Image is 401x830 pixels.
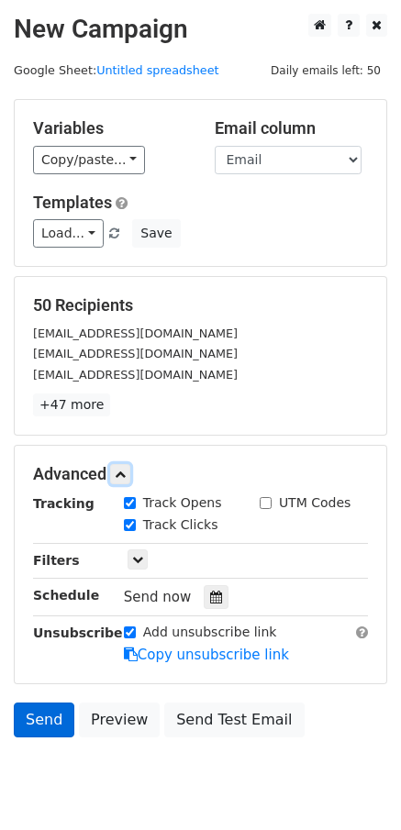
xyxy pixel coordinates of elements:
[264,63,387,77] a: Daily emails left: 50
[33,295,368,315] h5: 50 Recipients
[143,515,218,535] label: Track Clicks
[309,742,401,830] div: 聊天小组件
[164,703,304,737] a: Send Test Email
[124,647,289,663] a: Copy unsubscribe link
[33,553,80,568] strong: Filters
[143,623,277,642] label: Add unsubscribe link
[33,219,104,248] a: Load...
[33,146,145,174] a: Copy/paste...
[33,588,99,603] strong: Schedule
[33,118,187,138] h5: Variables
[215,118,369,138] h5: Email column
[33,464,368,484] h5: Advanced
[132,219,180,248] button: Save
[33,193,112,212] a: Templates
[96,63,218,77] a: Untitled spreadsheet
[14,63,219,77] small: Google Sheet:
[309,742,401,830] iframe: Chat Widget
[264,61,387,81] span: Daily emails left: 50
[33,496,95,511] strong: Tracking
[143,493,222,513] label: Track Opens
[33,393,110,416] a: +47 more
[124,589,192,605] span: Send now
[14,14,387,45] h2: New Campaign
[279,493,351,513] label: UTM Codes
[33,347,238,360] small: [EMAIL_ADDRESS][DOMAIN_NAME]
[33,625,123,640] strong: Unsubscribe
[33,368,238,382] small: [EMAIL_ADDRESS][DOMAIN_NAME]
[79,703,160,737] a: Preview
[33,326,238,340] small: [EMAIL_ADDRESS][DOMAIN_NAME]
[14,703,74,737] a: Send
